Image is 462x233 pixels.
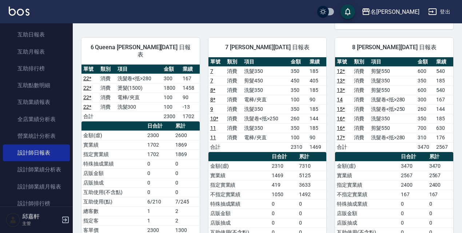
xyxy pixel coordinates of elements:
[352,57,369,67] th: 類別
[335,57,453,152] table: a dense table
[242,95,289,104] td: 電棒/夾直
[210,78,213,84] a: 7
[225,76,242,85] td: 消費
[335,209,399,218] td: 店販金額
[434,123,453,133] td: 630
[416,133,435,142] td: 310
[434,85,453,95] td: 540
[208,161,270,171] td: 金額(虛)
[210,106,213,112] a: 9
[81,131,146,140] td: 金額(虛)
[289,142,308,152] td: 2310
[174,159,199,168] td: 0
[99,74,116,83] td: 消費
[208,218,270,228] td: 店販抽成
[116,83,162,93] td: 燙髮(1500)
[174,197,199,206] td: 7/245
[208,142,226,152] td: 合計
[335,142,352,152] td: 合計
[308,133,327,142] td: 90
[297,171,326,180] td: 5125
[225,95,242,104] td: 消費
[162,102,181,112] td: 100
[225,85,242,95] td: 消費
[297,218,326,228] td: 0
[208,57,226,67] th: 單號
[208,199,270,209] td: 特殊抽成業績
[3,128,70,144] a: 營業統計分析表
[225,114,242,123] td: 消費
[289,66,308,76] td: 350
[3,43,70,60] a: 互助月報表
[99,93,116,102] td: 消費
[208,57,327,152] table: a dense table
[181,74,200,83] td: 167
[335,199,399,209] td: 特殊抽成業績
[81,206,146,216] td: 總客數
[352,133,369,142] td: 消費
[174,206,199,216] td: 2
[116,102,162,112] td: 洗髮300
[270,218,297,228] td: 0
[352,85,369,95] td: 消費
[352,123,369,133] td: 消費
[335,171,399,180] td: 實業績
[416,76,435,85] td: 350
[146,206,174,216] td: 1
[427,209,453,218] td: 0
[6,213,20,227] img: Person
[181,93,200,102] td: 90
[369,104,416,114] td: 洗髮卷<抵>250
[308,142,327,152] td: 1469
[340,4,355,19] button: save
[427,180,453,190] td: 2400
[427,199,453,209] td: 0
[3,60,70,77] a: 互助排行榜
[81,159,146,168] td: 特殊抽成業績
[270,209,297,218] td: 0
[174,168,199,178] td: 0
[225,66,242,76] td: 消費
[81,216,146,225] td: 指定客
[425,5,453,19] button: 登出
[174,140,199,149] td: 1869
[289,57,308,67] th: 金額
[162,74,181,83] td: 300
[416,114,435,123] td: 350
[352,114,369,123] td: 消費
[308,104,327,114] td: 185
[289,95,308,104] td: 100
[225,133,242,142] td: 消費
[427,218,453,228] td: 0
[9,7,29,16] img: Logo
[335,57,352,67] th: 單號
[162,93,181,102] td: 100
[434,76,453,85] td: 185
[308,123,327,133] td: 185
[416,85,435,95] td: 600
[146,168,174,178] td: 0
[352,76,369,85] td: 消費
[242,85,289,95] td: 洗髮350
[270,180,297,190] td: 419
[242,133,289,142] td: 電棒/夾直
[427,171,453,180] td: 2567
[146,216,174,225] td: 1
[208,171,270,180] td: 實業績
[99,65,116,74] th: 類別
[369,114,416,123] td: 洗髮350
[174,187,199,197] td: 0
[399,190,427,199] td: 167
[270,199,297,209] td: 0
[3,77,70,94] a: 互助點數明細
[90,44,191,58] span: 6 Queena [PERSON_NAME][DATE] 日報表
[116,74,162,83] td: 洗髮卷<抵>280
[352,95,369,104] td: 消費
[289,114,308,123] td: 260
[99,83,116,93] td: 消費
[289,85,308,95] td: 350
[369,85,416,95] td: 剪髮550
[337,97,343,102] a: 14
[174,178,199,187] td: 0
[369,123,416,133] td: 剪髮550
